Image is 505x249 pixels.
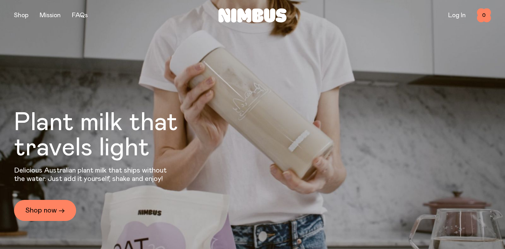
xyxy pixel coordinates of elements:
a: Shop now → [14,200,76,221]
button: 0 [477,8,491,22]
a: Log In [448,12,466,19]
h1: Plant milk that travels light [14,110,216,161]
p: Delicious Australian plant milk that ships without the water. Just add it yourself, shake and enjoy! [14,166,171,183]
a: FAQs [72,12,88,19]
a: Mission [40,12,61,19]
